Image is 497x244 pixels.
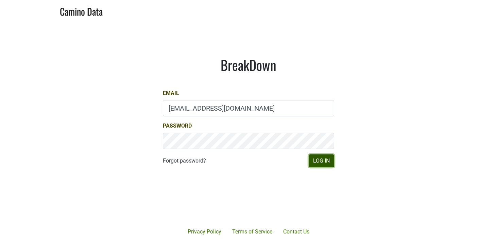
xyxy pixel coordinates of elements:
[227,225,278,239] a: Terms of Service
[278,225,315,239] a: Contact Us
[60,3,103,19] a: Camino Data
[182,225,227,239] a: Privacy Policy
[163,122,192,130] label: Password
[163,57,334,73] h1: BreakDown
[163,157,206,165] a: Forgot password?
[163,89,179,97] label: Email
[309,154,334,167] button: Log In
